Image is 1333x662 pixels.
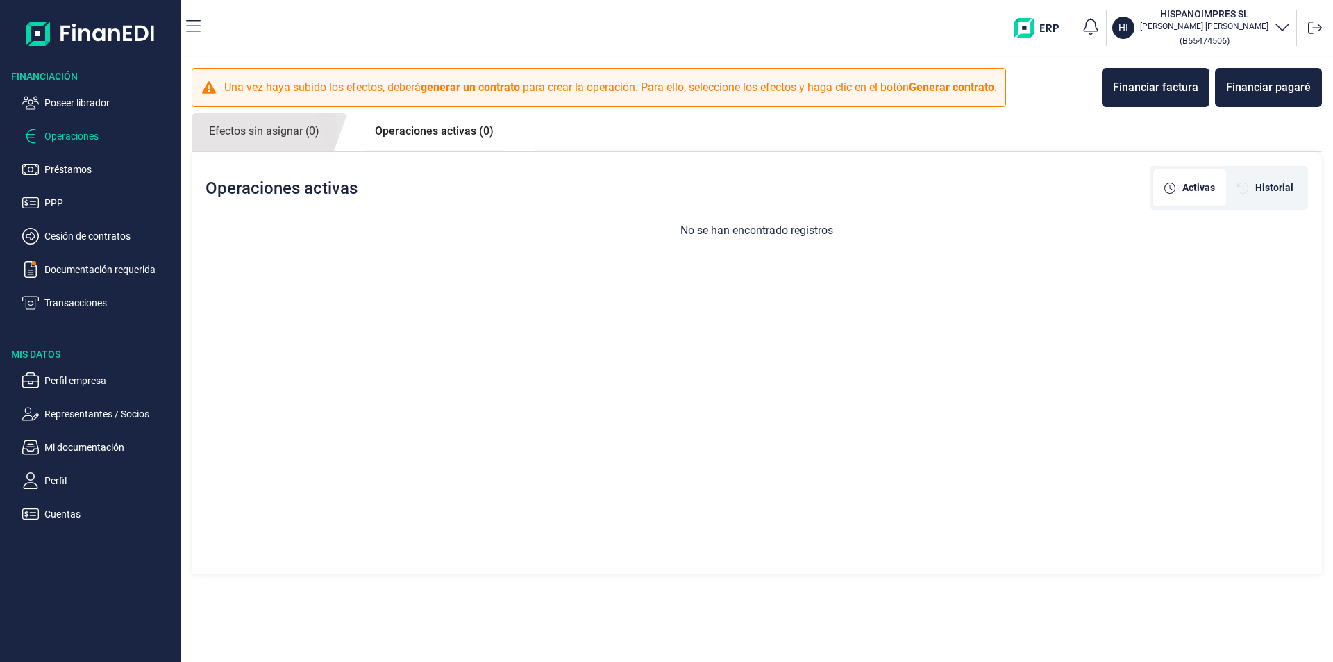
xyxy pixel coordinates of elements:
button: Financiar factura [1102,68,1209,107]
p: [PERSON_NAME] [PERSON_NAME] [1140,21,1268,32]
h3: HISPANOIMPRES SL [1140,7,1268,21]
b: Generar contrato [909,81,994,94]
p: Transacciones [44,295,175,311]
h2: Operaciones activas [206,179,358,198]
p: Cuentas [44,506,175,522]
button: Cuentas [22,506,175,522]
div: [object Object] [1153,169,1226,206]
p: HI [1118,21,1128,35]
small: Copiar cif [1180,35,1230,46]
p: Poseer librador [44,94,175,111]
a: Operaciones activas (0) [358,113,511,150]
p: Documentación requerida [44,261,175,278]
button: Cesión de contratos [22,228,175,245]
button: Representantes / Socios [22,406,175,422]
div: [object Object] [1226,169,1305,206]
span: Historial [1255,181,1293,195]
p: Representantes / Socios [44,406,175,422]
h3: No se han encontrado registros [192,224,1322,237]
div: Financiar factura [1113,79,1198,96]
button: Préstamos [22,161,175,178]
img: erp [1014,18,1069,38]
p: Cesión de contratos [44,228,175,245]
p: Mi documentación [44,439,175,456]
button: Mi documentación [22,439,175,456]
button: Documentación requerida [22,261,175,278]
button: Poseer librador [22,94,175,111]
button: Financiar pagaré [1215,68,1322,107]
button: Transacciones [22,295,175,311]
div: Financiar pagaré [1226,79,1311,96]
a: Efectos sin asignar (0) [192,113,337,151]
b: generar un contrato [421,81,520,94]
button: Operaciones [22,128,175,144]
p: Perfil empresa [44,372,175,389]
p: Préstamos [44,161,175,178]
p: Operaciones [44,128,175,144]
button: HIHISPANOIMPRES SL[PERSON_NAME] [PERSON_NAME](B55474506) [1112,7,1291,49]
span: Activas [1182,181,1215,195]
button: Perfil empresa [22,372,175,389]
button: PPP [22,195,175,211]
button: Perfil [22,472,175,489]
p: Una vez haya subido los efectos, deberá para crear la operación. Para ello, seleccione los efecto... [224,79,997,96]
p: PPP [44,195,175,211]
p: Perfil [44,472,175,489]
img: Logo de aplicación [26,11,156,56]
